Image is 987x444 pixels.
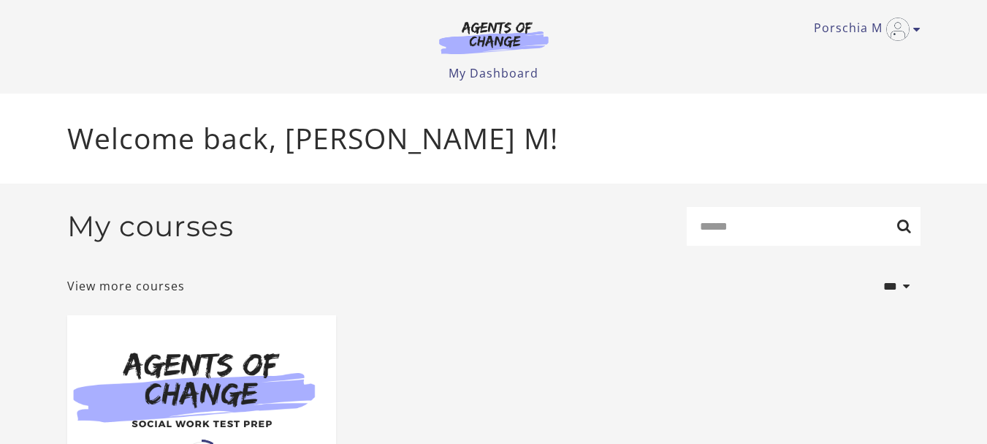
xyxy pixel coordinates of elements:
a: Toggle menu [814,18,913,41]
h2: My courses [67,209,234,244]
p: Welcome back, [PERSON_NAME] M! [67,117,921,160]
a: View more courses [67,277,185,295]
img: Agents of Change Logo [424,20,564,54]
a: My Dashboard [449,65,538,81]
